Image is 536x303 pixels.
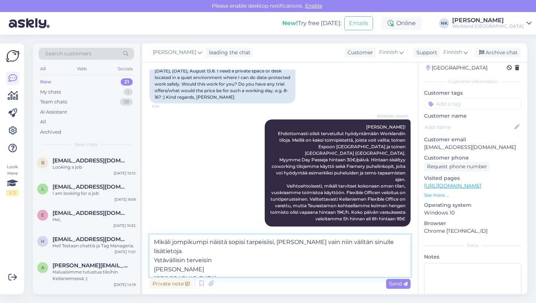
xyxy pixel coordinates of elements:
[424,89,521,97] p: Customer tags
[452,17,524,23] div: [PERSON_NAME]
[424,220,521,227] p: Browser
[344,16,373,30] button: Emails
[113,223,136,228] div: [DATE] 16:32
[379,48,398,56] span: Finnish
[424,136,521,143] p: Customer email
[381,227,408,232] span: 11:24
[75,141,98,148] span: New chats
[424,174,521,182] p: Visited pages
[41,160,44,165] span: b
[424,112,521,120] p: Customer name
[424,201,521,209] p: Operating system
[303,3,325,9] span: Enable
[475,48,521,58] div: Archive chat
[426,64,488,72] div: [GEOGRAPHIC_DATA]
[443,48,462,56] span: Finnish
[206,49,250,56] div: leading the chat
[53,262,128,269] span: antti.makela@eodinsights.com
[424,98,521,109] input: Add a tag
[424,209,521,217] p: Windows 10
[149,279,193,289] div: Private note
[40,109,67,116] div: AI Assistant
[41,212,44,218] span: e
[424,154,521,162] p: Customer phone
[53,164,136,170] div: Looking a job
[124,88,133,96] div: 1
[53,157,128,164] span: basqueznorbertojr@gmail.com
[53,243,136,249] div: Hei! Testaan chattiä ja Tag Manageria.
[149,235,411,277] textarea: Mikäli jompikumpi näistä sopisi tarpeisiisi, [PERSON_NAME] vain niin välitän sinulle lisätietoja....
[424,253,521,261] p: Notes
[6,49,20,63] img: Askly Logo
[452,23,524,29] div: Workland [GEOGRAPHIC_DATA]
[121,78,133,86] div: 21
[149,52,295,103] div: Hi, I work remotely and due to renovations taking place in the housing company, I'm looking for a...
[41,239,44,244] span: h
[153,48,196,56] span: [PERSON_NAME]
[282,19,341,28] div: Try free [DATE]:
[114,249,136,255] div: [DATE] 11:01
[424,78,521,85] div: Customer information
[75,64,88,74] div: Web
[152,104,179,109] span: 11:15
[40,118,46,126] div: All
[424,242,521,249] div: Extra
[40,78,51,86] div: New
[424,182,481,189] a: [URL][DOMAIN_NAME]
[114,197,136,202] div: [DATE] 9:08
[413,49,437,56] div: Support
[424,162,490,172] div: Request phone number
[424,227,521,235] p: Chrome [TECHNICAL_ID]
[41,265,44,270] span: a
[42,186,44,192] span: l
[53,216,136,223] div: Hei,
[424,192,521,198] p: See more ...
[345,49,373,56] div: Customer
[114,282,136,287] div: [DATE] 14:19
[53,190,136,197] div: I am looking for a job
[6,164,19,196] div: Look Here
[40,98,67,106] div: Team chats
[45,50,92,58] span: Search customers
[120,98,133,106] div: 58
[6,190,19,196] div: 1 / 3
[114,170,136,176] div: [DATE] 10:12
[377,114,408,119] span: [PERSON_NAME]
[382,17,422,30] div: Online
[53,184,128,190] span: leyikuneshetu2007@gmail.com
[424,143,521,151] p: [EMAIL_ADDRESS][DOMAIN_NAME]
[40,88,61,96] div: My chats
[439,18,449,28] div: NK
[116,64,134,74] div: Socials
[53,269,136,282] div: Haluaisimme tutustua tiloihin Keilaniemessä :)
[53,210,128,216] span: ellen.tahkola@pitala.fi
[452,17,532,29] a: [PERSON_NAME]Workland [GEOGRAPHIC_DATA]
[389,280,408,287] span: Send
[270,124,407,221] span: [PERSON_NAME]! Ehdottomasti olisit tervetullut hyödyntämään Worklandin tiloja. Meillä on kaksi to...
[39,64,47,74] div: All
[40,129,61,136] div: Archived
[424,123,513,131] input: Add name
[282,20,298,27] b: New!
[53,236,128,243] span: hanna@kamu.digital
